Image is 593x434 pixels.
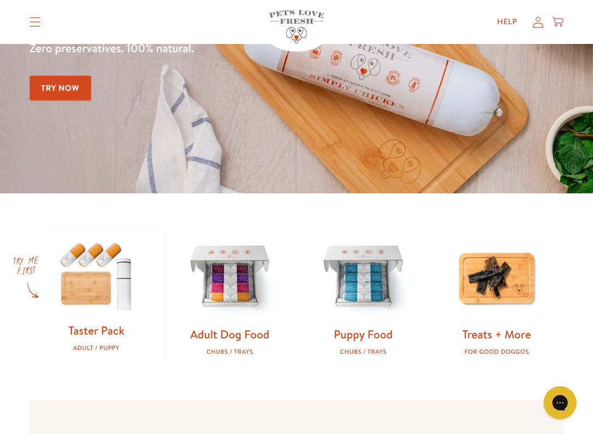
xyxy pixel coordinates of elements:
[447,348,546,355] div: For good doggos
[181,348,279,355] div: Chubs / Trays
[462,326,531,342] a: Treats + More
[488,11,526,33] a: Help
[538,382,582,423] iframe: Gorgias live chat messenger
[190,326,269,342] a: Adult Dog Food
[314,348,412,355] div: Chubs / Trays
[68,322,124,338] a: Taster Pack
[269,10,324,43] img: Pets Love Fresh
[334,326,393,342] a: Puppy Food
[47,344,146,352] div: Adult / Puppy
[30,76,91,101] a: Try Now
[21,8,49,36] summary: Translation missing: en.sections.header.menu
[30,38,385,58] p: Zero preservatives. 100% natural.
